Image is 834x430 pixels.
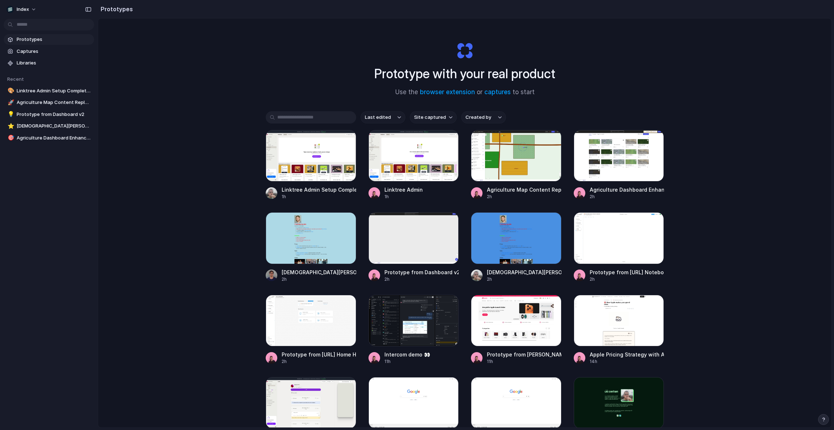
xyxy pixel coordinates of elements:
[17,6,29,13] span: Index
[410,111,457,124] button: Site captured
[471,130,561,200] a: Agriculture Map Content ReplacementAgriculture Map Content Replacement2h
[17,134,91,142] span: Agriculture Dashboard Enhancements
[7,76,24,82] span: Recent
[8,110,13,118] div: 💡
[4,85,94,96] a: 🎨Linktree Admin Setup Completion
[384,268,459,276] div: Prototype from Dashboard v2
[4,109,94,120] a: 💡Prototype from Dashboard v2
[368,212,459,282] a: Prototype from Dashboard v2Prototype from Dashboard v22h
[466,114,491,121] span: Created by
[266,295,356,365] a: Prototype from Fabi.ai Home HeadingsPrototype from [URL] Home Headings2h
[420,88,475,96] a: browser extension
[487,358,561,365] div: 11h
[365,114,391,121] span: Last edited
[17,87,91,95] span: Linktree Admin Setup Completion
[7,134,14,142] button: 🎯
[4,121,94,131] a: ⭐[DEMOGRAPHIC_DATA][PERSON_NAME] Interests - Blue Background
[574,212,664,282] a: Prototype from Fabi.ai Notebook OrganizationPrototype from [URL] Notebook Organization2h
[8,134,13,142] div: 🎯
[7,111,14,118] button: 💡
[4,97,94,108] a: 🚀Agriculture Map Content Replacement
[384,351,430,358] div: Intercom demo 👀
[484,88,511,96] a: captures
[7,87,14,95] button: 🎨
[282,276,356,283] div: 2h
[98,5,133,13] h2: Prototypes
[17,59,91,67] span: Libraries
[487,186,561,193] div: Agriculture Map Content Replacement
[590,351,664,358] div: Apple Pricing Strategy with Alloy App Ad
[7,99,14,106] button: 🚀
[590,193,664,200] div: 2h
[17,111,91,118] span: Prototype from Dashboard v2
[4,46,94,57] a: Captures
[4,4,40,15] button: Index
[384,276,459,283] div: 2h
[374,64,555,83] h1: Prototype with your real product
[7,122,14,130] button: ⭐
[368,295,459,365] a: Intercom demo 👀Intercom demo 👀11h
[487,276,561,283] div: 2h
[384,193,423,200] div: 1h
[282,268,356,276] div: [DEMOGRAPHIC_DATA][PERSON_NAME] Interests - Pink Background
[487,268,561,276] div: [DEMOGRAPHIC_DATA][PERSON_NAME] Interests - Blue Background
[574,295,664,365] a: Apple Pricing Strategy with Alloy App AdApple Pricing Strategy with Alloy App Ad14h
[8,87,13,95] div: 🎨
[282,193,356,200] div: 1h
[8,122,13,130] div: ⭐
[4,34,94,45] a: Prototypes
[384,186,423,193] div: Linktree Admin
[266,130,356,200] a: Linktree Admin Setup CompletionLinktree Admin Setup Completion1h
[471,295,561,365] a: Prototype from Grover Tech MietservicePrototype from [PERSON_NAME] Tech Mietservice11h
[590,186,664,193] div: Agriculture Dashboard Enhancements
[17,48,91,55] span: Captures
[8,99,13,107] div: 🚀
[368,130,459,200] a: Linktree AdminLinktree Admin1h
[574,130,664,200] a: Agriculture Dashboard EnhancementsAgriculture Dashboard Enhancements2h
[590,276,664,283] div: 2h
[282,351,356,358] div: Prototype from [URL] Home Headings
[361,111,405,124] button: Last edited
[487,193,561,200] div: 2h
[590,358,664,365] div: 14h
[590,268,664,276] div: Prototype from [URL] Notebook Organization
[384,358,430,365] div: 11h
[17,99,91,106] span: Agriculture Map Content Replacement
[471,212,561,282] a: Christian Iacullo Interests - Blue Background[DEMOGRAPHIC_DATA][PERSON_NAME] Interests - Blue Bac...
[282,186,356,193] div: Linktree Admin Setup Completion
[395,88,535,97] span: Use the or to start
[4,133,94,143] a: 🎯Agriculture Dashboard Enhancements
[17,36,91,43] span: Prototypes
[4,58,94,68] a: Libraries
[487,351,561,358] div: Prototype from [PERSON_NAME] Tech Mietservice
[17,122,91,130] span: [DEMOGRAPHIC_DATA][PERSON_NAME] Interests - Blue Background
[282,358,356,365] div: 2h
[414,114,446,121] span: Site captured
[461,111,506,124] button: Created by
[266,212,356,282] a: Christian Iacullo Interests - Pink Background[DEMOGRAPHIC_DATA][PERSON_NAME] Interests - Pink Bac...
